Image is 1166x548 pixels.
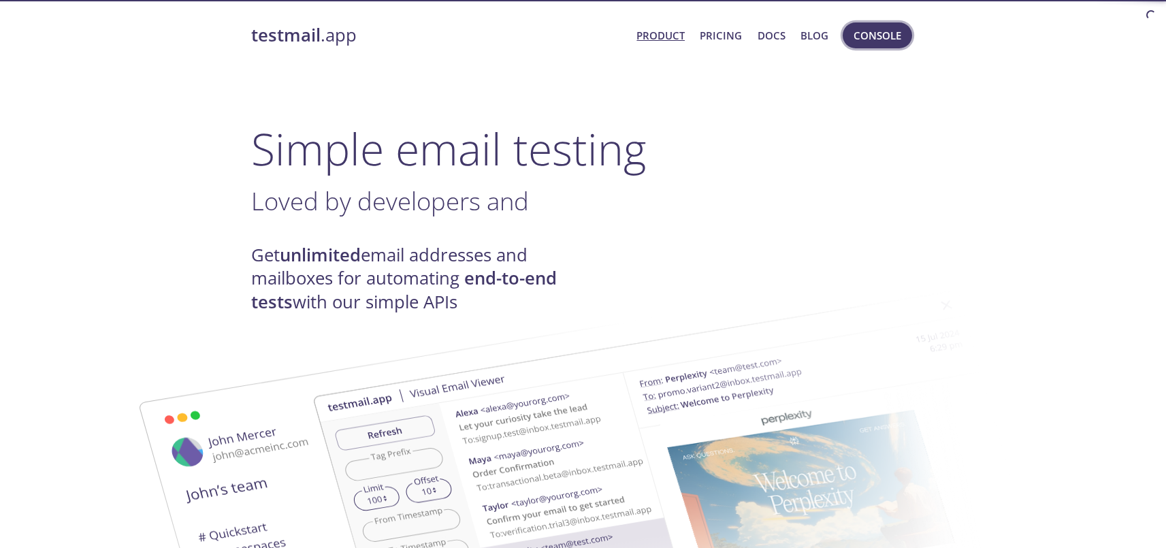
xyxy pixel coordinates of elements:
[251,266,557,313] strong: end-to-end tests
[800,27,828,44] a: Blog
[843,22,912,48] button: Console
[251,23,321,47] strong: testmail
[854,27,901,44] span: Console
[636,27,685,44] a: Product
[251,123,916,175] h1: Simple email testing
[251,244,583,314] h4: Get email addresses and mailboxes for automating with our simple APIs
[251,184,529,218] span: Loved by developers and
[700,27,742,44] a: Pricing
[758,27,786,44] a: Docs
[280,243,361,267] strong: unlimited
[251,24,626,47] a: testmail.app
